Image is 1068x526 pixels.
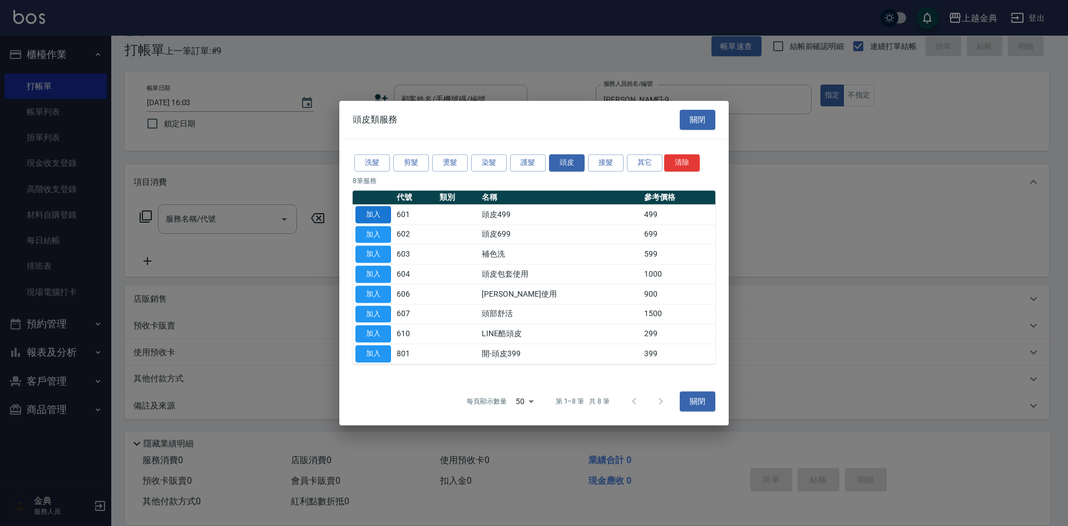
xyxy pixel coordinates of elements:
td: 299 [641,324,715,344]
button: 加入 [355,345,391,362]
button: 其它 [627,154,662,171]
button: 加入 [355,206,391,223]
td: 補色洗 [479,244,641,264]
td: 599 [641,244,715,264]
td: 603 [394,244,437,264]
span: 頭皮類服務 [353,114,397,125]
td: 602 [394,224,437,244]
th: 代號 [394,190,437,205]
p: 每頁顯示數量 [467,396,507,406]
td: 604 [394,264,437,284]
button: 加入 [355,326,391,343]
button: 剪髮 [393,154,429,171]
td: 頭皮699 [479,224,641,244]
td: 399 [641,344,715,364]
button: 洗髮 [354,154,390,171]
button: 關閉 [680,391,715,412]
td: 699 [641,224,715,244]
button: 關閉 [680,110,715,130]
button: 燙髮 [432,154,468,171]
td: LINE酷頭皮 [479,324,641,344]
td: 開-頭皮399 [479,344,641,364]
td: [PERSON_NAME]使用 [479,284,641,304]
button: 清除 [664,154,700,171]
th: 參考價格 [641,190,715,205]
th: 名稱 [479,190,641,205]
button: 加入 [355,286,391,303]
div: 50 [511,386,538,416]
td: 頭皮包套使用 [479,264,641,284]
td: 1500 [641,304,715,324]
td: 1000 [641,264,715,284]
td: 頭皮499 [479,205,641,225]
p: 第 1–8 筆 共 8 筆 [556,396,610,406]
p: 8 筆服務 [353,176,715,186]
td: 499 [641,205,715,225]
td: 601 [394,205,437,225]
button: 加入 [355,306,391,323]
button: 接髮 [588,154,624,171]
td: 頭部舒活 [479,304,641,324]
button: 加入 [355,246,391,263]
th: 類別 [437,190,479,205]
td: 606 [394,284,437,304]
button: 護髮 [510,154,546,171]
td: 607 [394,304,437,324]
button: 加入 [355,226,391,243]
td: 610 [394,324,437,344]
td: 801 [394,344,437,364]
td: 900 [641,284,715,304]
button: 加入 [355,266,391,283]
button: 頭皮 [549,154,585,171]
button: 染髮 [471,154,507,171]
